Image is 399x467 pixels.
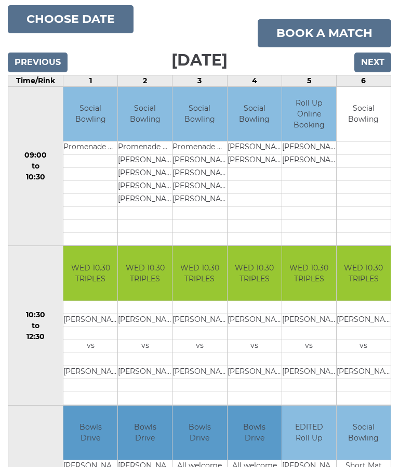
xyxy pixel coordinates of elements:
[8,246,63,406] td: 10:30 to 12:30
[118,75,172,86] td: 2
[228,366,282,379] td: [PERSON_NAME]
[172,154,227,167] td: [PERSON_NAME]
[172,366,227,379] td: [PERSON_NAME]
[336,75,391,86] td: 6
[172,193,227,206] td: [PERSON_NAME]
[63,340,117,353] td: vs
[172,246,227,301] td: WED 10.30 TRIPLES
[354,53,391,72] input: Next
[172,314,227,327] td: [PERSON_NAME]
[118,167,172,180] td: [PERSON_NAME]
[8,5,134,33] button: Choose date
[228,87,282,141] td: Social Bowling
[63,314,117,327] td: [PERSON_NAME]
[258,19,391,47] a: Book a match
[337,340,391,353] td: vs
[63,366,117,379] td: [PERSON_NAME]
[282,154,336,167] td: [PERSON_NAME]
[228,406,282,460] td: Bowls Drive
[282,406,336,460] td: EDITED Roll Up
[337,314,391,327] td: [PERSON_NAME]
[8,75,63,86] td: Time/Rink
[337,246,391,301] td: WED 10.30 TRIPLES
[172,167,227,180] td: [PERSON_NAME]
[118,180,172,193] td: [PERSON_NAME]
[228,246,282,301] td: WED 10.30 TRIPLES
[228,141,282,154] td: [PERSON_NAME]
[282,340,336,353] td: vs
[337,406,391,460] td: Social Bowling
[63,246,117,301] td: WED 10.30 TRIPLES
[228,154,282,167] td: [PERSON_NAME]
[118,246,172,301] td: WED 10.30 TRIPLES
[282,87,336,141] td: Roll Up Online Booking
[172,180,227,193] td: [PERSON_NAME]
[228,340,282,353] td: vs
[118,406,172,460] td: Bowls Drive
[282,141,336,154] td: [PERSON_NAME]
[337,366,391,379] td: [PERSON_NAME]
[337,87,391,141] td: Social Bowling
[172,87,227,141] td: Social Bowling
[63,75,118,86] td: 1
[282,366,336,379] td: [PERSON_NAME]
[118,366,172,379] td: [PERSON_NAME]
[8,53,68,72] input: Previous
[63,87,117,141] td: Social Bowling
[118,340,172,353] td: vs
[228,314,282,327] td: [PERSON_NAME]
[118,87,172,141] td: Social Bowling
[118,141,172,154] td: Promenade Bowls
[282,314,336,327] td: [PERSON_NAME]
[172,141,227,154] td: Promenade Bowls
[63,141,117,154] td: Promenade Bolws
[118,154,172,167] td: [PERSON_NAME]
[172,406,227,460] td: Bowls Drive
[172,75,227,86] td: 3
[282,75,336,86] td: 5
[118,314,172,327] td: [PERSON_NAME]
[282,246,336,301] td: WED 10.30 TRIPLES
[8,86,63,246] td: 09:00 to 10:30
[227,75,282,86] td: 4
[63,406,117,460] td: Bowls Drive
[172,340,227,353] td: vs
[118,193,172,206] td: [PERSON_NAME]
